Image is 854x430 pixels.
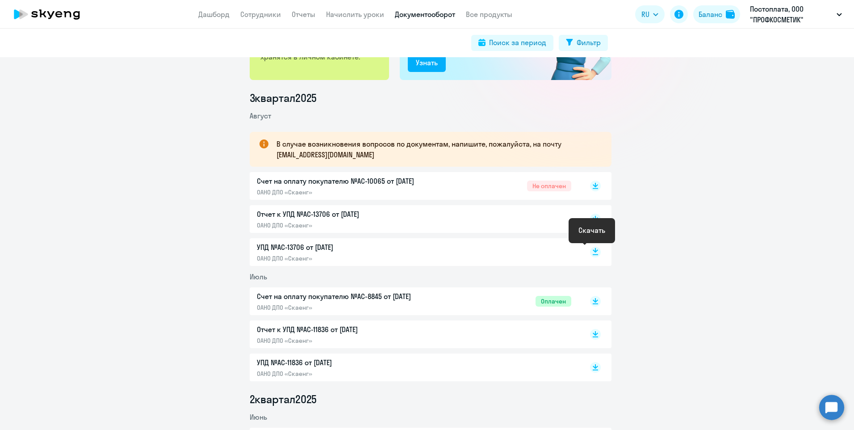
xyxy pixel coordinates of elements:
button: Балансbalance [693,5,740,23]
a: Отчет к УПД №AC-13706 от [DATE]ОАНО ДПО «Скаенг» [257,209,571,229]
p: ОАНО ДПО «Скаенг» [257,304,444,312]
p: Отчет к УПД №AC-13706 от [DATE] [257,209,444,219]
p: Счет на оплату покупателю №AC-8845 от [DATE] [257,291,444,302]
a: Счет на оплату покупателю №AC-8845 от [DATE]ОАНО ДПО «Скаенг»Оплачен [257,291,571,312]
li: 3 квартал 2025 [250,91,611,105]
span: Не оплачен [527,181,571,191]
a: Все продукты [466,10,512,19]
a: Документооборот [395,10,455,19]
button: Узнать [408,54,446,72]
p: ОАНО ДПО «Скаенг» [257,337,444,345]
a: Отчет к УПД №AC-11836 от [DATE]ОАНО ДПО «Скаенг» [257,324,571,345]
p: ОАНО ДПО «Скаенг» [257,221,444,229]
div: Скачать [578,225,605,236]
span: RU [641,9,649,20]
div: Фильтр [577,37,601,48]
li: 2 квартал 2025 [250,392,611,406]
p: УПД №AC-11836 от [DATE] [257,357,444,368]
button: Фильтр [559,35,608,51]
p: ОАНО ДПО «Скаенг» [257,188,444,196]
a: Начислить уроки [326,10,384,19]
p: Отчет к УПД №AC-11836 от [DATE] [257,324,444,335]
a: УПД №AC-13706 от [DATE]ОАНО ДПО «Скаенг» [257,242,571,262]
p: В случае возникновения вопросов по документам, напишите, пожалуйста, на почту [EMAIL_ADDRESS][DOM... [276,139,595,160]
a: Отчеты [292,10,315,19]
span: Оплачен [536,296,571,307]
span: Июль [250,272,267,281]
p: УПД №AC-13706 от [DATE] [257,242,444,253]
button: Поиск за период [471,35,553,51]
div: Узнать [416,57,438,68]
div: Поиск за период [489,37,546,48]
a: Счет на оплату покупателю №AC-10065 от [DATE]ОАНО ДПО «Скаенг»Не оплачен [257,176,571,196]
img: balance [726,10,735,19]
button: RU [635,5,665,23]
p: ОАНО ДПО «Скаенг» [257,254,444,262]
p: Счет на оплату покупателю №AC-10065 от [DATE] [257,176,444,186]
a: Сотрудники [240,10,281,19]
div: Баланс [699,9,722,20]
a: УПД №AC-11836 от [DATE]ОАНО ДПО «Скаенг» [257,357,571,378]
button: Постоплата, ООО "ПРОФКОСМЕТИК" [745,4,846,25]
span: Июнь [250,413,267,422]
p: ОАНО ДПО «Скаенг» [257,370,444,378]
a: Дашборд [198,10,230,19]
span: Август [250,111,271,120]
p: Постоплата, ООО "ПРОФКОСМЕТИК" [750,4,833,25]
